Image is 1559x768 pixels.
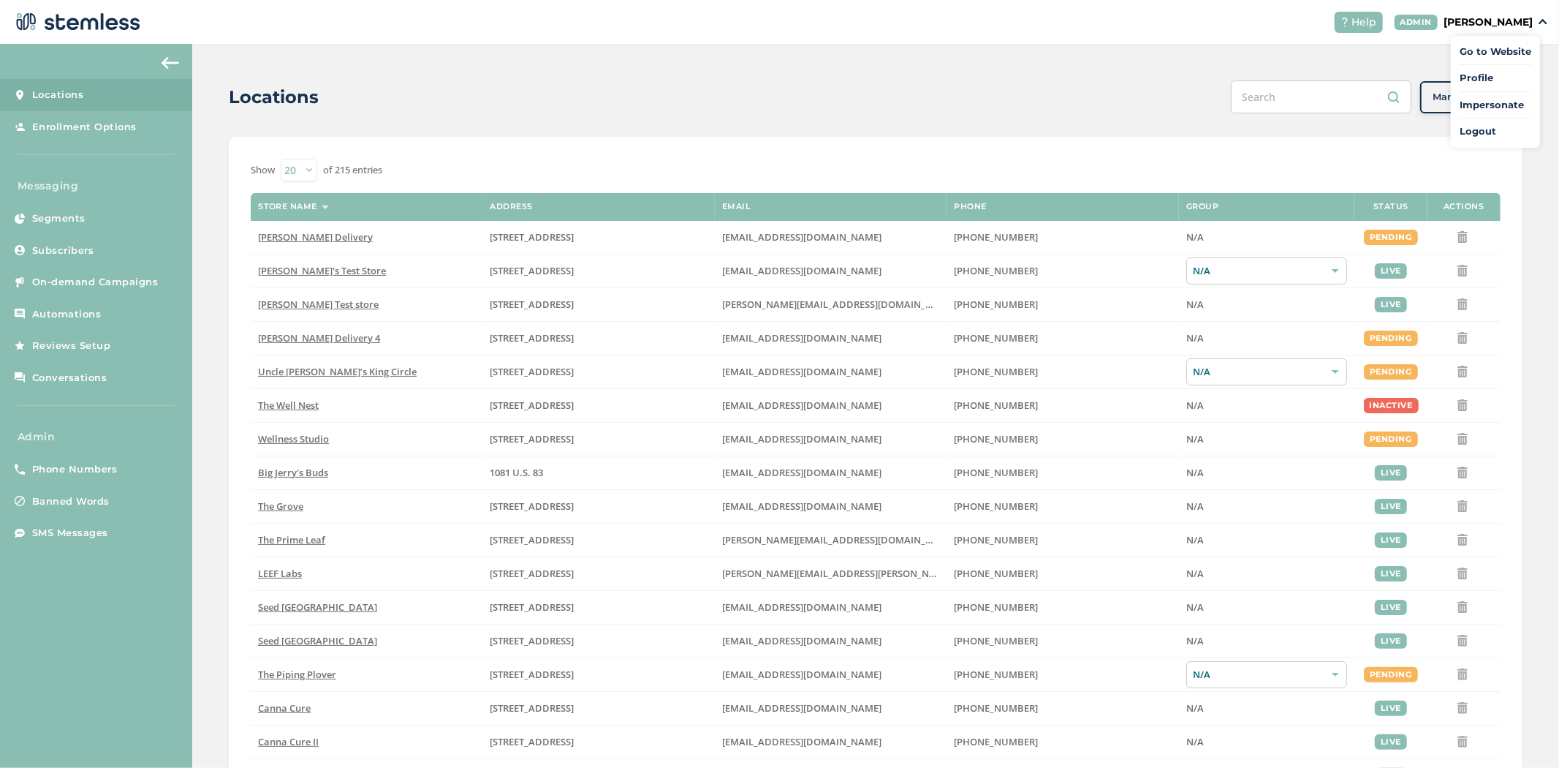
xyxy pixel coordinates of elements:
[490,231,708,244] label: 17523 Ventura Boulevard
[1375,701,1407,716] div: live
[258,399,319,412] span: The Well Nest
[490,466,544,479] span: 1081 U.S. 83
[490,366,708,378] label: 209 King Circle
[722,669,939,681] label: info@pipingplover.com
[722,701,881,715] span: [EMAIL_ADDRESS][DOMAIN_NAME]
[722,634,881,647] span: [EMAIL_ADDRESS][DOMAIN_NAME]
[1375,532,1407,548] div: live
[1340,18,1349,26] img: icon-help-white-03924b79.svg
[490,568,708,580] label: 1785 South Main Street
[490,736,708,748] label: 1023 East 6th Avenue
[1186,332,1347,345] label: N/A
[1186,467,1347,479] label: N/A
[490,735,574,748] span: [STREET_ADDRESS]
[32,88,84,102] span: Locations
[490,701,574,715] span: [STREET_ADDRESS]
[954,331,1038,345] span: [PHONE_NUMBER]
[722,635,939,647] label: info@bostonseeds.com
[722,466,881,479] span: [EMAIL_ADDRESS][DOMAIN_NAME]
[258,432,329,445] span: Wellness Studio
[490,601,708,614] label: 553 Congress Street
[258,736,475,748] label: Canna Cure II
[954,669,1172,681] label: (508) 514-1212
[1186,257,1347,285] div: N/A
[490,668,574,681] span: [STREET_ADDRESS]
[954,534,1172,546] label: (520) 272-8455
[954,567,1038,580] span: [PHONE_NUMBER]
[722,534,939,546] label: john@theprimeleaf.com
[722,533,956,546] span: [PERSON_NAME][EMAIL_ADDRESS][DOMAIN_NAME]
[722,365,881,378] span: [EMAIL_ADDRESS][DOMAIN_NAME]
[258,500,475,513] label: The Grove
[12,7,140,37] img: logo-dark-0685b13c.svg
[32,339,111,353] span: Reviews Setup
[954,568,1172,580] label: (707) 513-9697
[1539,19,1547,25] img: icon_down-arrow-small-66adaf34.svg
[32,275,159,290] span: On-demand Campaigns
[722,702,939,715] label: info@shopcannacure.com
[490,265,708,277] label: 123 East Main Street
[722,432,881,445] span: [EMAIL_ADDRESS][DOMAIN_NAME]
[1395,15,1438,30] div: ADMIN
[954,736,1172,748] label: (405) 338-9112
[1486,698,1559,768] iframe: Chat Widget
[490,399,574,412] span: [STREET_ADDRESS]
[258,668,336,681] span: The Piping Plover
[490,399,708,412] label: 1005 4th Avenue
[32,526,108,541] span: SMS Messages
[722,332,939,345] label: arman91488@gmail.com
[490,298,708,311] label: 5241 Center Boulevard
[954,668,1038,681] span: [PHONE_NUMBER]
[490,365,574,378] span: [STREET_ADDRESS]
[954,298,1038,311] span: [PHONE_NUMBER]
[1186,433,1347,445] label: N/A
[490,534,708,546] label: 4120 East Speedway Boulevard
[258,202,317,211] label: Store name
[1460,124,1531,139] a: Logout
[722,298,956,311] span: [PERSON_NAME][EMAIL_ADDRESS][DOMAIN_NAME]
[954,365,1038,378] span: [PHONE_NUMBER]
[258,264,386,277] span: [PERSON_NAME]'s Test Store
[954,500,1038,513] span: [PHONE_NUMBER]
[722,202,751,211] label: Email
[490,332,708,345] label: 17523 Ventura Boulevard
[954,399,1172,412] label: (269) 929-8463
[1375,734,1407,750] div: live
[490,634,574,647] span: [STREET_ADDRESS]
[954,634,1038,647] span: [PHONE_NUMBER]
[490,432,574,445] span: [STREET_ADDRESS]
[258,298,475,311] label: Swapnil Test store
[490,533,574,546] span: [STREET_ADDRESS]
[258,534,475,546] label: The Prime Leaf
[1186,661,1347,688] div: N/A
[490,467,708,479] label: 1081 U.S. 83
[722,601,939,614] label: team@seedyourhead.com
[490,433,708,445] label: 123 Main Street
[32,211,86,226] span: Segments
[722,264,881,277] span: [EMAIL_ADDRESS][DOMAIN_NAME]
[490,202,534,211] label: Address
[258,467,475,479] label: Big Jerry's Buds
[1460,71,1531,86] a: Profile
[258,568,475,580] label: LEEF Labs
[32,494,110,509] span: Banned Words
[162,57,179,69] img: icon-arrow-back-accent-c549486e.svg
[1186,601,1347,614] label: N/A
[954,433,1172,445] label: (269) 929-8463
[258,500,303,513] span: The Grove
[490,669,708,681] label: 10 Main Street
[722,735,881,748] span: [EMAIL_ADDRESS][DOMAIN_NAME]
[954,231,1172,244] label: (818) 561-0790
[1186,298,1347,311] label: N/A
[1186,500,1347,513] label: N/A
[954,230,1038,244] span: [PHONE_NUMBER]
[1375,465,1407,481] div: live
[490,230,574,244] span: [STREET_ADDRESS]
[258,230,373,244] span: [PERSON_NAME] Delivery
[490,500,708,513] label: 8155 Center Street
[32,462,118,477] span: Phone Numbers
[722,433,939,445] label: vmrobins@gmail.com
[954,466,1038,479] span: [PHONE_NUMBER]
[1433,90,1510,105] span: Manage Groups
[1186,702,1347,715] label: N/A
